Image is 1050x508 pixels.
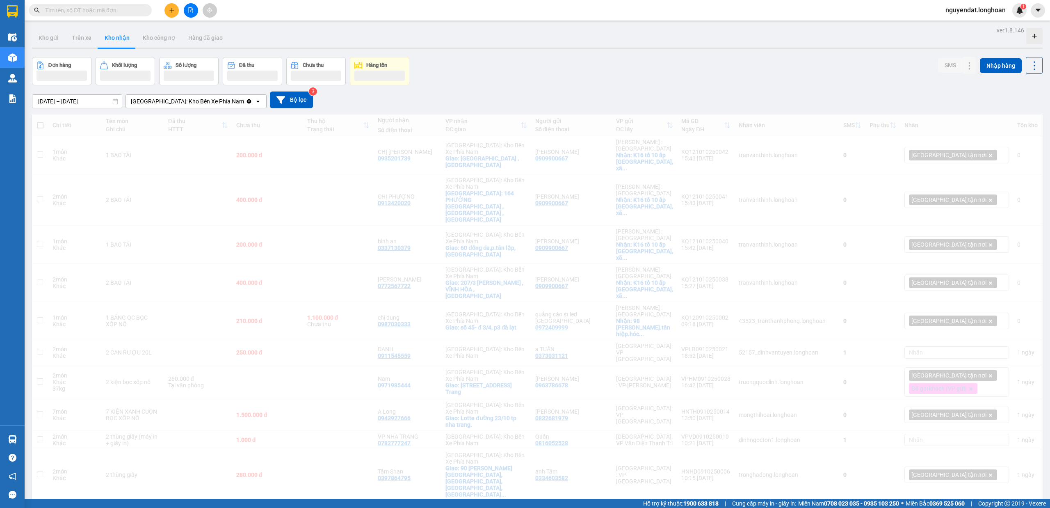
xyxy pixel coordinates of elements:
[184,3,198,18] button: file-add
[683,500,719,507] strong: 1900 633 818
[112,62,137,68] div: Khối lượng
[1022,4,1025,9] span: 1
[1026,28,1043,44] div: Tạo kho hàng mới
[169,7,175,13] span: plus
[971,499,972,508] span: |
[1034,7,1042,14] span: caret-down
[239,62,254,68] div: Đã thu
[309,87,317,96] sup: 3
[32,95,122,108] input: Select a date range.
[1016,7,1023,14] img: icon-new-feature
[98,28,136,48] button: Kho nhận
[798,499,899,508] span: Miền Nam
[929,500,965,507] strong: 0369 525 060
[34,7,40,13] span: search
[7,5,18,18] img: logo-vxr
[8,53,17,62] img: warehouse-icon
[824,500,899,507] strong: 0708 023 035 - 0935 103 250
[286,57,346,85] button: Chưa thu
[901,502,904,505] span: ⚪️
[350,57,409,85] button: Hàng tồn
[1004,501,1010,506] span: copyright
[366,62,387,68] div: Hàng tồn
[939,5,1012,15] span: nguyendat.longhoan
[164,3,179,18] button: plus
[303,62,324,68] div: Chưa thu
[176,62,196,68] div: Số lượng
[136,28,182,48] button: Kho công nợ
[8,94,17,103] img: solution-icon
[9,472,16,480] span: notification
[131,97,244,105] div: [GEOGRAPHIC_DATA]: Kho Bến Xe Phía Nam
[8,435,17,444] img: warehouse-icon
[65,28,98,48] button: Trên xe
[1031,3,1045,18] button: caret-down
[732,499,796,508] span: Cung cấp máy in - giấy in:
[1020,4,1026,9] sup: 1
[45,6,142,15] input: Tìm tên, số ĐT hoặc mã đơn
[48,62,71,68] div: Đơn hàng
[643,499,719,508] span: Hỗ trợ kỹ thuật:
[182,28,229,48] button: Hàng đã giao
[245,97,246,105] input: Selected Nha Trang: Kho Bến Xe Phía Nam.
[980,58,1022,73] button: Nhập hàng
[8,33,17,41] img: warehouse-icon
[246,98,252,105] svg: Clear value
[938,58,963,73] button: SMS
[9,491,16,499] span: message
[32,57,91,85] button: Đơn hàng
[9,454,16,462] span: question-circle
[255,98,261,105] svg: open
[997,26,1024,35] div: ver 1.8.146
[188,7,194,13] span: file-add
[96,57,155,85] button: Khối lượng
[725,499,726,508] span: |
[203,3,217,18] button: aim
[906,499,965,508] span: Miền Bắc
[207,7,212,13] span: aim
[8,74,17,82] img: warehouse-icon
[32,28,65,48] button: Kho gửi
[159,57,219,85] button: Số lượng
[270,92,313,108] button: Bộ lọc
[223,57,282,85] button: Đã thu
